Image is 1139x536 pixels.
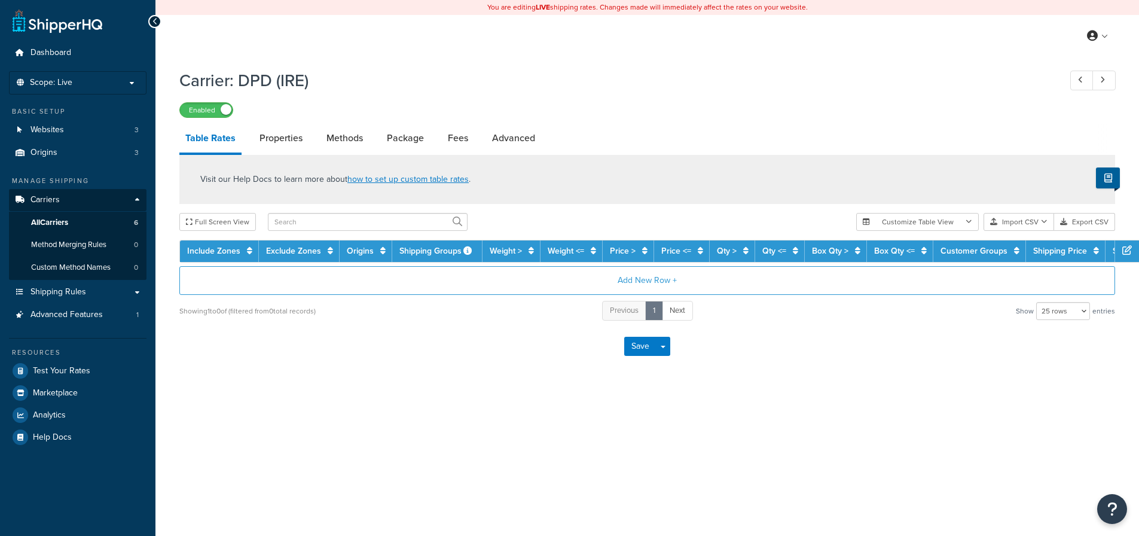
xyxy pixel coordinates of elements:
span: Help Docs [33,433,72,443]
span: Method Merging Rules [31,240,106,250]
a: Advanced Features1 [9,304,146,326]
div: Basic Setup [9,106,146,117]
a: Carriers [9,189,146,211]
th: Shipping Groups [392,240,483,262]
span: 0 [134,240,138,250]
a: Next Record [1092,71,1116,90]
button: Full Screen View [179,213,256,231]
li: Custom Method Names [9,257,146,279]
button: Add New Row + [179,266,1115,295]
span: Shipping Rules [30,287,86,297]
button: Customize Table View [856,213,979,231]
li: Method Merging Rules [9,234,146,256]
a: Properties [254,124,309,153]
span: Origins [30,148,57,158]
button: Open Resource Center [1097,494,1127,524]
span: Previous [610,304,639,316]
a: Advanced [486,124,541,153]
a: Box Qty > [812,245,848,257]
button: Export CSV [1054,213,1115,231]
b: LIVE [536,2,550,13]
a: Method Merging Rules0 [9,234,146,256]
a: Exclude Zones [266,245,321,257]
p: Visit our Help Docs to learn more about . [200,173,471,186]
a: Box Qty <= [874,245,915,257]
span: Scope: Live [30,78,72,88]
span: 1 [136,310,139,320]
div: Showing 1 to 0 of (filtered from 0 total records) [179,303,316,319]
a: Price > [610,245,636,257]
a: Customer Groups [940,245,1007,257]
span: 0 [134,263,138,273]
span: Analytics [33,410,66,421]
span: Next [670,304,685,316]
div: Resources [9,348,146,358]
button: Import CSV [984,213,1054,231]
label: Enabled [180,103,233,117]
span: Marketplace [33,388,78,398]
h1: Carrier: DPD (IRE) [179,69,1048,92]
a: Fees [442,124,474,153]
a: AllCarriers6 [9,212,146,234]
span: Custom Method Names [31,263,111,273]
a: Custom Method Names0 [9,257,146,279]
span: Dashboard [30,48,71,58]
a: Methods [320,124,369,153]
span: Show [1016,303,1034,319]
a: Shipping Price [1033,245,1087,257]
li: Websites [9,119,146,141]
a: Marketplace [9,382,146,404]
span: All Carriers [31,218,68,228]
a: Table Rates [179,124,242,155]
div: Manage Shipping [9,176,146,186]
a: Help Docs [9,427,146,448]
a: Package [381,124,430,153]
button: Show Help Docs [1096,167,1120,188]
a: 1 [645,301,663,321]
li: Origins [9,142,146,164]
a: Test Your Rates [9,360,146,382]
li: Advanced Features [9,304,146,326]
input: Search [268,213,468,231]
span: entries [1092,303,1115,319]
a: Origins [347,245,374,257]
a: how to set up custom table rates [347,173,469,185]
a: Websites3 [9,119,146,141]
a: Qty > [717,245,737,257]
a: Next [662,301,693,321]
span: Advanced Features [30,310,103,320]
span: Websites [30,125,64,135]
span: 6 [134,218,138,228]
a: Price <= [661,245,691,257]
a: Include Zones [187,245,240,257]
span: 3 [135,148,139,158]
a: Weight > [490,245,522,257]
a: Analytics [9,404,146,426]
span: Carriers [30,195,60,205]
a: Qty <= [762,245,786,257]
a: Previous [602,301,646,321]
a: Shipping Rules [9,281,146,303]
button: Save [624,337,656,356]
span: 3 [135,125,139,135]
span: Test Your Rates [33,366,90,376]
a: Previous Record [1070,71,1094,90]
a: Weight <= [548,245,584,257]
a: Dashboard [9,42,146,64]
a: Origins3 [9,142,146,164]
li: Carriers [9,189,146,280]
